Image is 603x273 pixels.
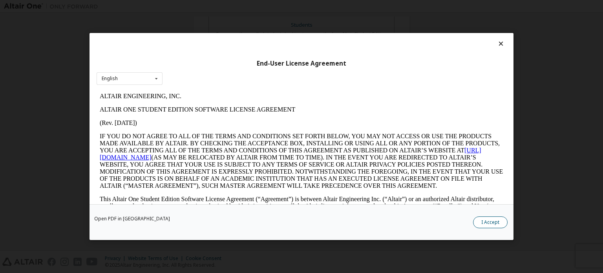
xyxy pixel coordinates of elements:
button: I Accept [473,216,508,228]
a: Open PDF in [GEOGRAPHIC_DATA] [94,216,170,221]
p: IF YOU DO NOT AGREE TO ALL OF THE TERMS AND CONDITIONS SET FORTH BELOW, YOU MAY NOT ACCESS OR USE... [3,43,407,100]
p: This Altair One Student Edition Software License Agreement (“Agreement”) is between Altair Engine... [3,106,407,134]
p: (Rev. [DATE]) [3,30,407,37]
div: English [102,76,118,81]
p: ALTAIR ENGINEERING, INC. [3,3,407,10]
div: End-User License Agreement [97,60,506,68]
a: [URL][DOMAIN_NAME] [3,57,385,71]
p: ALTAIR ONE STUDENT EDITION SOFTWARE LICENSE AGREEMENT [3,16,407,24]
